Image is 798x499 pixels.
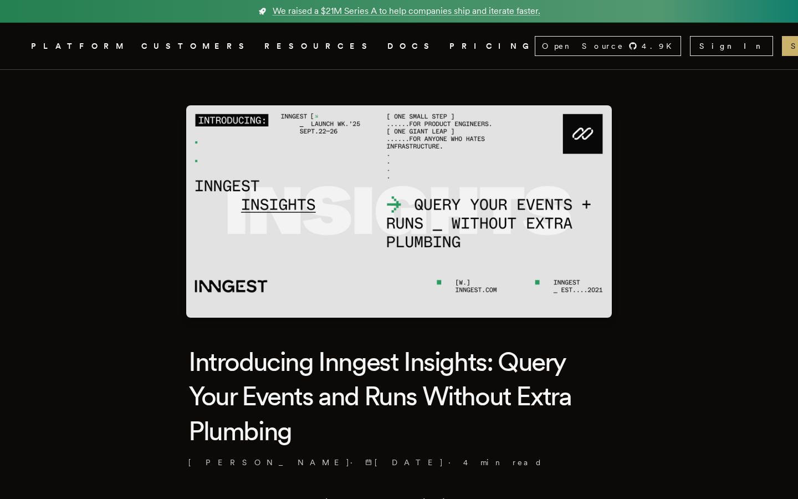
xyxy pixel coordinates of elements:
[31,39,128,53] button: PLATFORM
[141,39,251,53] a: CUSTOMERS
[188,344,610,448] h1: Introducing Inngest Insights: Query Your Events and Runs Without Extra Plumbing
[463,457,543,468] span: 4 min read
[642,40,678,52] span: 4.9 K
[387,39,436,53] a: DOCS
[186,105,612,318] img: Featured image for Introducing Inngest Insights: Query Your Events and Runs Without Extra Plumbin...
[273,4,540,18] span: We raised a $21M Series A to help companies ship and iterate faster.
[449,39,535,53] a: PRICING
[690,36,773,56] a: Sign In
[365,457,444,468] span: [DATE]
[188,457,610,468] p: [PERSON_NAME] · ·
[264,39,374,53] button: RESOURCES
[542,40,624,52] span: Open Source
